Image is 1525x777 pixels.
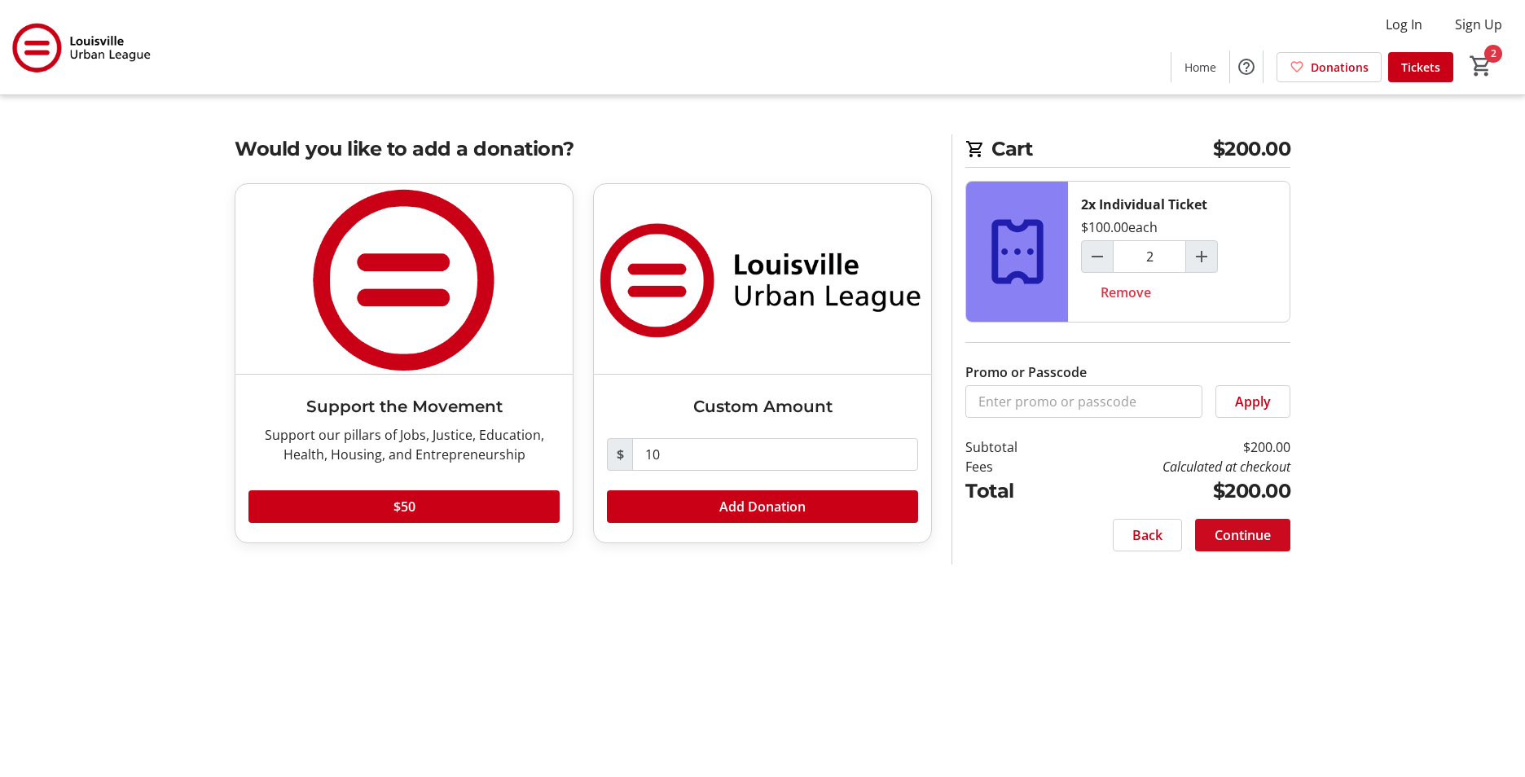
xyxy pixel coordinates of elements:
[1215,525,1271,545] span: Continue
[1235,392,1271,411] span: Apply
[1082,241,1113,272] button: Decrement by one
[235,134,932,164] h2: Would you like to add a donation?
[1132,525,1162,545] span: Back
[1466,51,1496,81] button: Cart
[1388,52,1453,82] a: Tickets
[1184,59,1216,76] span: Home
[248,425,560,464] div: Support our pillars of Jobs, Justice, Education, Health, Housing, and Entrepreneurship
[1195,519,1290,551] button: Continue
[1060,476,1290,506] td: $200.00
[1101,283,1151,302] span: Remove
[1081,276,1171,309] button: Remove
[607,490,918,523] button: Add Donation
[248,490,560,523] button: $50
[1455,15,1502,34] span: Sign Up
[10,7,155,88] img: Louisville Urban League's Logo
[965,457,1060,476] td: Fees
[1386,15,1422,34] span: Log In
[607,394,918,419] h3: Custom Amount
[393,497,415,516] span: $50
[1277,52,1382,82] a: Donations
[1113,519,1182,551] button: Back
[965,134,1290,168] h2: Cart
[1113,240,1186,273] input: Individual Ticket Quantity
[1442,11,1515,37] button: Sign Up
[248,394,560,419] h3: Support the Movement
[1401,59,1440,76] span: Tickets
[965,385,1202,418] input: Enter promo or passcode
[965,362,1087,382] label: Promo or Passcode
[1311,59,1369,76] span: Donations
[1215,385,1290,418] button: Apply
[1373,11,1435,37] button: Log In
[607,438,633,471] span: $
[1186,241,1217,272] button: Increment by one
[1081,195,1207,214] div: 2x Individual Ticket
[1213,134,1291,164] span: $200.00
[1060,457,1290,476] td: Calculated at checkout
[965,476,1060,506] td: Total
[1060,437,1290,457] td: $200.00
[1171,52,1229,82] a: Home
[1081,217,1158,237] div: $100.00 each
[719,497,806,516] span: Add Donation
[594,184,931,374] img: Custom Amount
[1230,50,1263,83] button: Help
[235,184,573,374] img: Support the Movement
[632,438,918,471] input: Donation Amount
[965,437,1060,457] td: Subtotal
